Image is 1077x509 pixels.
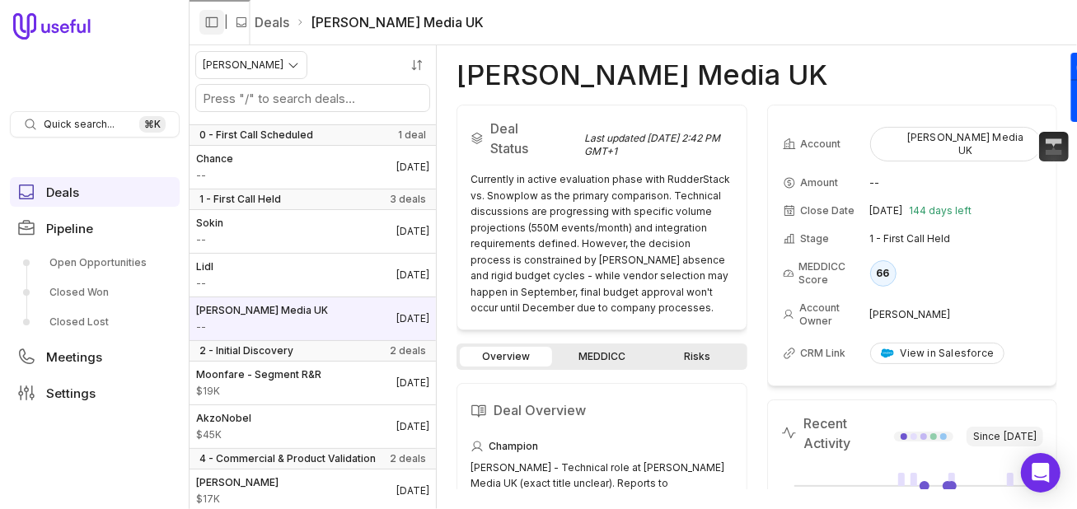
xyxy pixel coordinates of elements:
button: Collapse sidebar [199,10,224,35]
a: MEDDICC [555,347,648,367]
a: Sokin--[DATE] [190,210,436,253]
h2: Deal Status [471,119,584,158]
span: Deals [46,186,79,198]
span: 2 deals [390,452,426,465]
time: [DATE] [1004,430,1037,443]
span: 3 deals [390,193,426,206]
a: Pipeline [10,213,180,243]
input: Search deals by name [196,85,429,111]
span: Account Owner [799,301,869,328]
div: Last updated [584,132,733,158]
span: 144 days left [910,204,972,217]
a: [PERSON_NAME] Media UK--[DATE] [190,297,436,340]
span: Stage [801,232,830,245]
td: 1 - First Call Held [870,226,1042,252]
span: Quick search... [44,118,115,131]
span: Amount [801,176,839,189]
a: Overview [460,347,552,367]
a: Settings [10,378,180,408]
span: AkzoNobel [196,412,251,425]
time: Deal Close Date [396,484,429,497]
span: Meetings [46,351,102,363]
span: Amount [196,493,279,506]
div: 66 [870,260,897,287]
time: [DATE] [870,204,903,217]
span: Settings [46,387,96,399]
span: 2 deals [390,344,426,357]
span: Sokin [196,217,223,230]
button: [PERSON_NAME] Media UK [870,127,1042,161]
time: Deal Close Date [396,420,429,433]
span: Since [967,427,1043,446]
div: View in Salesforce [881,347,995,360]
span: [PERSON_NAME] [196,476,279,489]
span: MEDDICC Score [799,260,869,287]
time: Deal Close Date [396,225,429,238]
span: Amount [196,277,213,290]
span: Amount [196,233,223,246]
span: Amount [196,428,251,441]
a: Chance--[DATE] [190,146,436,189]
a: AkzoNobel$45K[DATE] [190,405,436,448]
div: Currently in active evaluation phase with RudderStack vs. Snowplow as the primary comparison. Tec... [471,171,733,316]
span: 4 - Commercial & Product Validation [199,452,376,465]
time: [DATE] 2:42 PM GMT+1 [584,132,720,157]
span: Amount [196,385,321,398]
span: [PERSON_NAME] Media UK [196,304,328,317]
span: 2 - Initial Discovery [199,344,293,357]
span: 0 - First Call Scheduled [199,128,313,142]
a: Open Opportunities [10,250,180,276]
div: Open Intercom Messenger [1021,453,1061,493]
span: 1 deal [398,128,426,142]
a: Closed Won [10,279,180,306]
span: Chance [196,152,233,166]
span: Lidl [196,260,213,273]
time: Deal Close Date [396,269,429,282]
time: Deal Close Date [396,161,429,174]
li: [PERSON_NAME] Media UK [296,12,484,32]
a: Meetings [10,342,180,371]
a: Moonfare - Segment R&R$19K[DATE] [190,362,436,404]
span: Moonfare - Segment R&R [196,368,321,381]
h2: Recent Activity [781,413,895,453]
div: Pipeline submenu [10,250,180,335]
span: 1 - First Call Held [199,193,281,206]
span: Close Date [801,204,855,217]
h2: Deal Overview [471,397,733,423]
span: Pipeline [46,222,93,235]
td: -- [870,170,1042,196]
h1: [PERSON_NAME] Media UK [457,65,828,85]
a: View in Salesforce [870,343,1005,364]
a: Deals [10,177,180,207]
span: | [224,12,228,32]
kbd: ⌘ K [139,116,166,133]
span: Amount [196,169,233,182]
a: Deals [255,12,289,32]
a: Closed Lost [10,309,180,335]
div: Champion [471,437,733,456]
td: [PERSON_NAME] [870,295,1042,334]
a: Risks [651,347,743,367]
time: Deal Close Date [396,376,429,390]
nav: Deals [190,45,437,509]
time: Deal Close Date [396,312,429,325]
span: Amount [196,320,328,334]
button: Sort by [405,53,429,77]
span: CRM Link [801,347,846,360]
span: Account [801,138,841,151]
a: Lidl--[DATE] [190,254,436,297]
div: [PERSON_NAME] Media UK [881,131,1031,157]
